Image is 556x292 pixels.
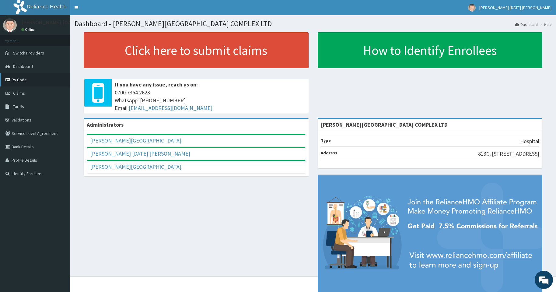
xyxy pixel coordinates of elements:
[321,121,448,128] strong: [PERSON_NAME][GEOGRAPHIC_DATA] COMPLEX LTD
[515,22,538,27] a: Dashboard
[115,81,198,88] b: If you have any issue, reach us on:
[520,137,539,145] p: Hospital
[11,30,25,46] img: d_794563401_company_1708531726252_794563401
[90,137,181,144] a: [PERSON_NAME][GEOGRAPHIC_DATA]
[3,166,116,188] textarea: Type your message and hit 'Enter'
[478,150,539,158] p: 813C, [STREET_ADDRESS]
[21,20,120,25] p: [PERSON_NAME] [DATE] [PERSON_NAME]
[87,121,124,128] b: Administrators
[90,163,181,170] a: [PERSON_NAME][GEOGRAPHIC_DATA]
[100,3,114,18] div: Minimize live chat window
[321,150,337,156] b: Address
[13,90,25,96] span: Claims
[32,34,102,42] div: Chat with us now
[321,138,331,143] b: Type
[75,20,551,28] h1: Dashboard - [PERSON_NAME][GEOGRAPHIC_DATA] COMPLEX LTD
[13,104,24,109] span: Tariffs
[35,77,84,138] span: We're online!
[3,18,17,32] img: User Image
[538,22,551,27] li: Here
[468,4,476,12] img: User Image
[90,150,190,157] a: [PERSON_NAME] [DATE] [PERSON_NAME]
[13,64,33,69] span: Dashboard
[115,89,306,112] span: 0700 7354 2623 WhatsApp: [PHONE_NUMBER] Email:
[129,104,212,111] a: [EMAIL_ADDRESS][DOMAIN_NAME]
[318,32,543,68] a: How to Identify Enrollees
[13,50,44,56] span: Switch Providers
[84,32,309,68] a: Click here to submit claims
[21,27,36,32] a: Online
[479,5,551,10] span: [PERSON_NAME] [DATE] [PERSON_NAME]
